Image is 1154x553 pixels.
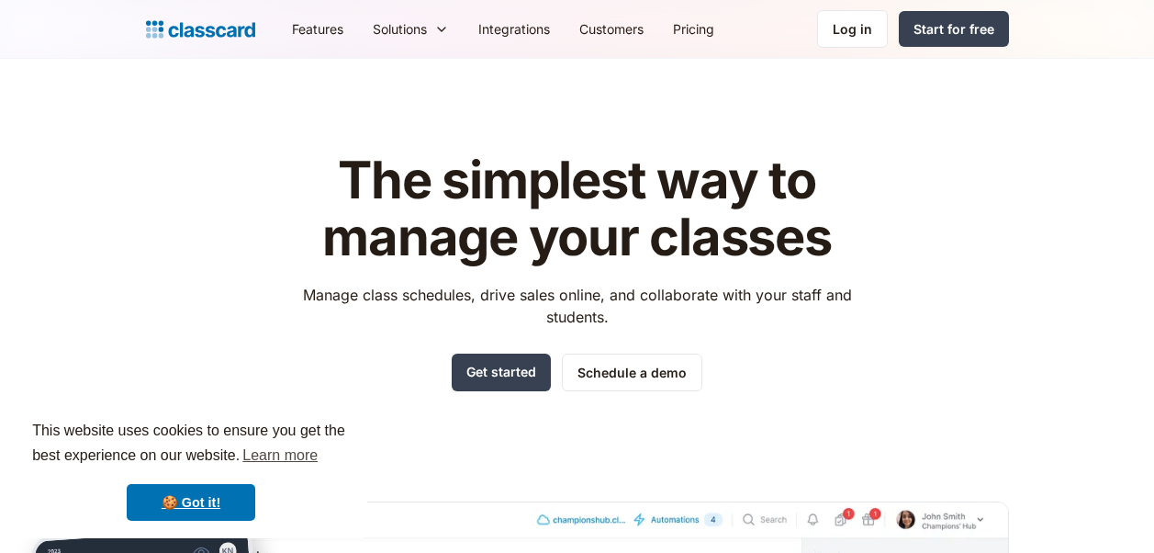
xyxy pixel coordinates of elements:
a: Start for free [899,11,1009,47]
h1: The simplest way to manage your classes [286,152,868,265]
a: Logo [146,17,255,42]
a: Log in [817,10,888,48]
div: Solutions [373,19,427,39]
span: This website uses cookies to ensure you get the best experience on our website. [32,420,350,469]
a: Get started [452,354,551,391]
a: dismiss cookie message [127,484,255,521]
p: Manage class schedules, drive sales online, and collaborate with your staff and students. [286,284,868,328]
a: Schedule a demo [562,354,702,391]
div: Start for free [913,19,994,39]
a: Customers [565,8,658,50]
div: Solutions [358,8,464,50]
a: learn more about cookies [240,442,320,469]
div: cookieconsent [15,402,367,538]
div: Log in [833,19,872,39]
a: Pricing [658,8,729,50]
a: Integrations [464,8,565,50]
a: Features [277,8,358,50]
